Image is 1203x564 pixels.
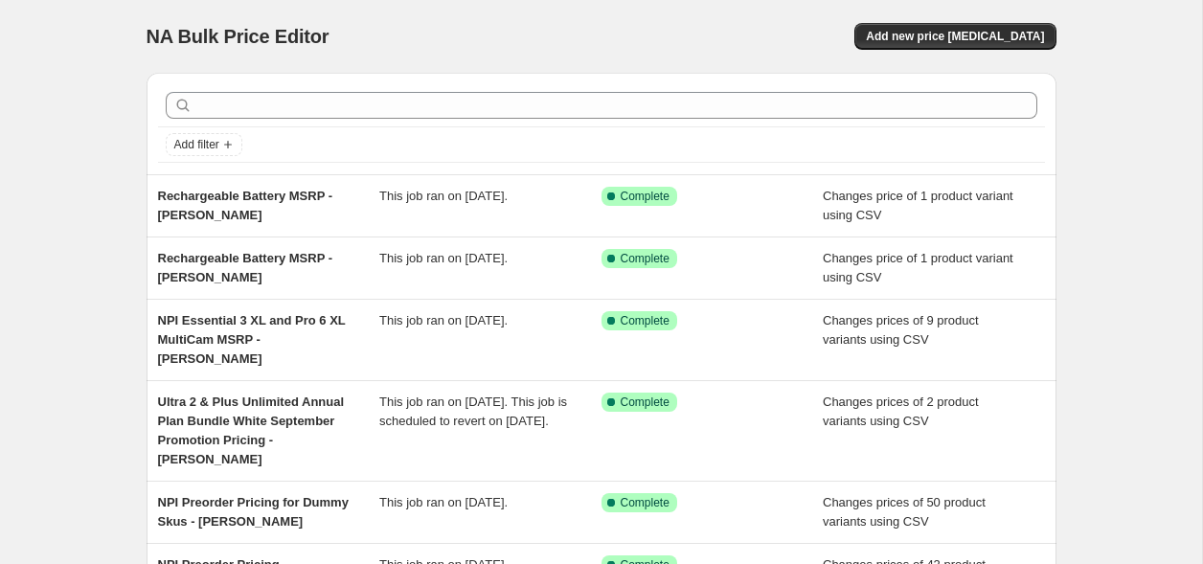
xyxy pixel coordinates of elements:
[621,495,670,510] span: Complete
[166,133,242,156] button: Add filter
[379,395,567,428] span: This job ran on [DATE]. This job is scheduled to revert on [DATE].
[866,29,1044,44] span: Add new price [MEDICAL_DATA]
[379,251,508,265] span: This job ran on [DATE].
[379,313,508,327] span: This job ran on [DATE].
[158,251,333,284] span: Rechargeable Battery MSRP - [PERSON_NAME]
[621,313,670,328] span: Complete
[379,189,508,203] span: This job ran on [DATE].
[823,495,986,529] span: Changes prices of 50 product variants using CSV
[854,23,1055,50] button: Add new price [MEDICAL_DATA]
[621,251,670,266] span: Complete
[158,189,333,222] span: Rechargeable Battery MSRP - [PERSON_NAME]
[158,313,346,366] span: NPI Essential 3 XL and Pro 6 XL MultiCam MSRP - [PERSON_NAME]
[823,313,979,347] span: Changes prices of 9 product variants using CSV
[823,189,1013,222] span: Changes price of 1 product variant using CSV
[823,395,979,428] span: Changes prices of 2 product variants using CSV
[621,395,670,410] span: Complete
[621,189,670,204] span: Complete
[174,137,219,152] span: Add filter
[158,495,349,529] span: NPI Preorder Pricing for Dummy Skus - [PERSON_NAME]
[823,251,1013,284] span: Changes price of 1 product variant using CSV
[379,495,508,509] span: This job ran on [DATE].
[147,26,329,47] span: NA Bulk Price Editor
[158,395,345,466] span: Ultra 2 & Plus Unlimited Annual Plan Bundle White September Promotion Pricing - [PERSON_NAME]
